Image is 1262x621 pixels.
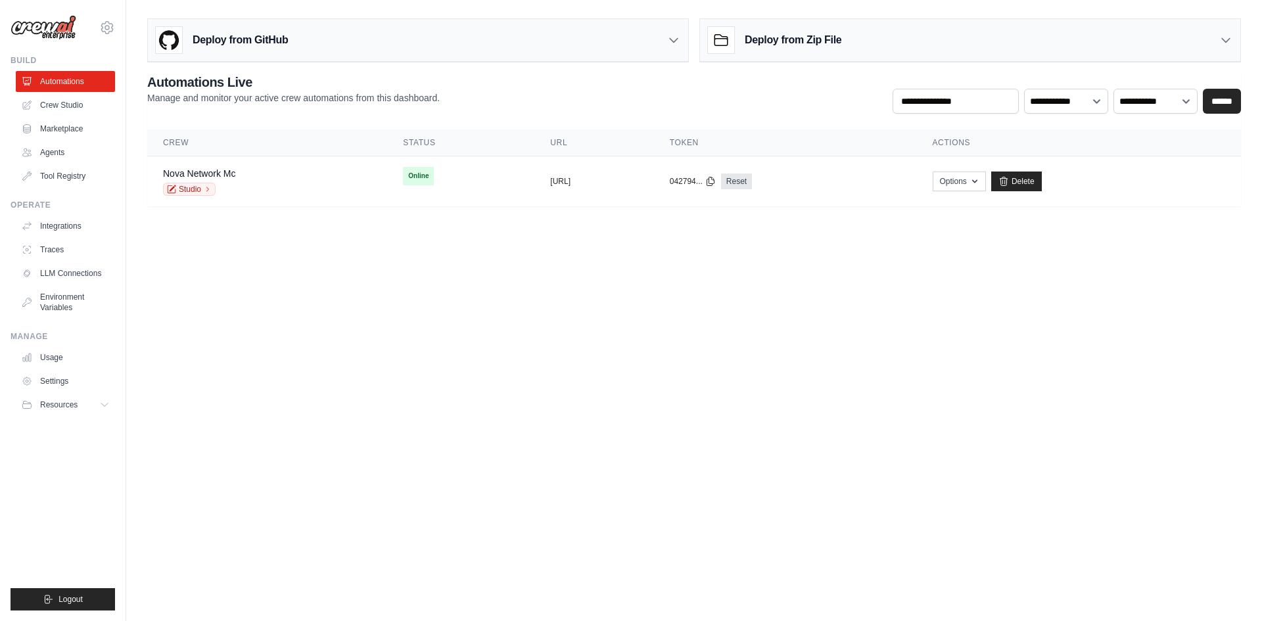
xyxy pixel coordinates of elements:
h2: Automations Live [147,73,440,91]
p: Manage and monitor your active crew automations from this dashboard. [147,91,440,104]
button: 042794... [670,176,716,187]
a: Delete [991,172,1042,191]
a: LLM Connections [16,263,115,284]
a: Nova Network Mc [163,168,235,179]
span: Logout [58,594,83,605]
a: Environment Variables [16,287,115,318]
th: Actions [917,129,1241,156]
div: Manage [11,331,115,342]
div: Build [11,55,115,66]
div: Operate [11,200,115,210]
a: Agents [16,142,115,163]
span: Online [403,167,434,185]
th: Status [387,129,534,156]
button: Resources [16,394,115,415]
th: Crew [147,129,387,156]
a: Studio [163,183,216,196]
img: GitHub Logo [156,27,182,53]
a: Integrations [16,216,115,237]
th: Token [654,129,917,156]
th: URL [534,129,653,156]
h3: Deploy from GitHub [193,32,288,48]
a: Traces [16,239,115,260]
a: Settings [16,371,115,392]
a: Marketplace [16,118,115,139]
a: Usage [16,347,115,368]
a: Reset [721,173,752,189]
a: Crew Studio [16,95,115,116]
a: Tool Registry [16,166,115,187]
img: Logo [11,15,76,40]
button: Options [933,172,986,191]
h3: Deploy from Zip File [745,32,841,48]
span: Resources [40,400,78,410]
button: Logout [11,588,115,610]
a: Automations [16,71,115,92]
